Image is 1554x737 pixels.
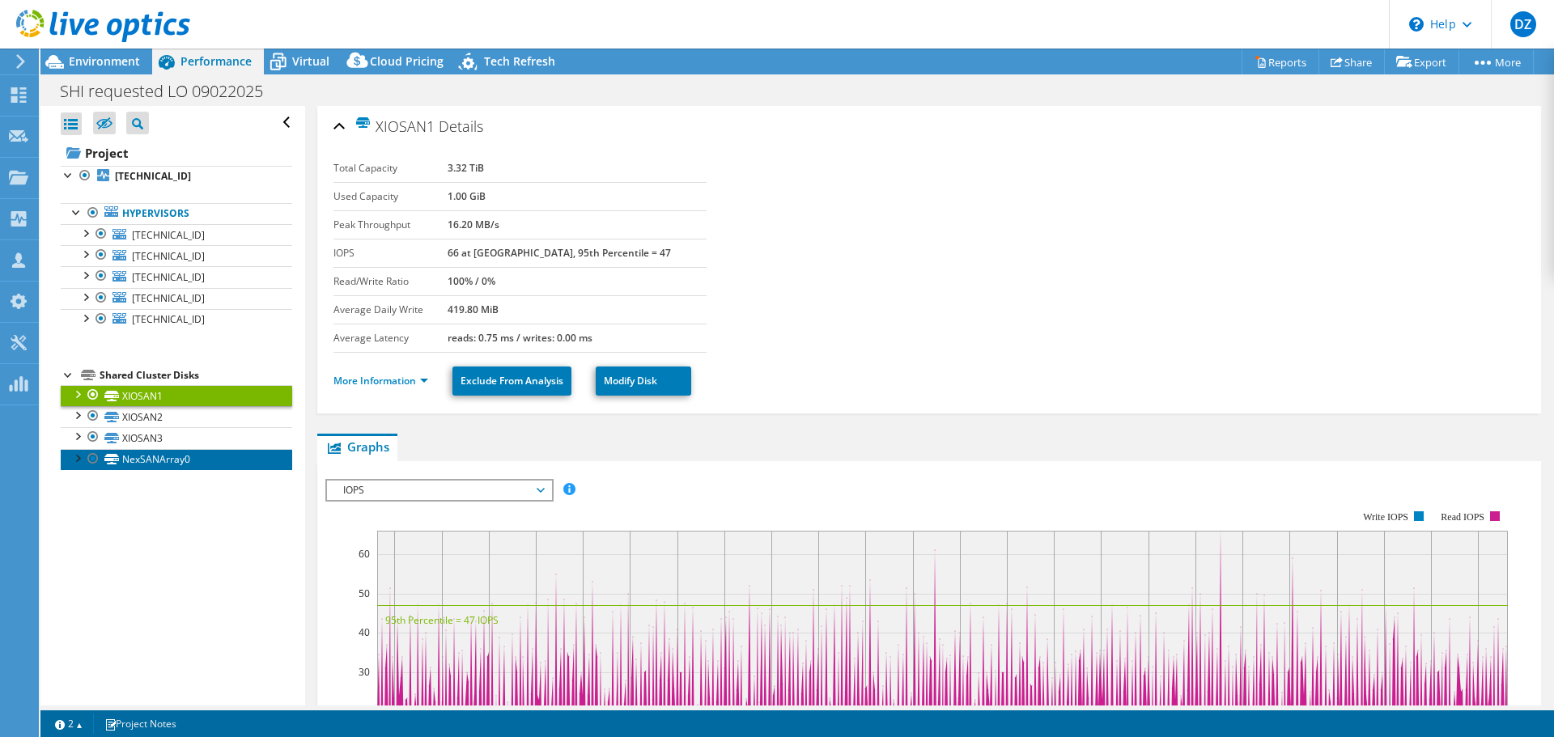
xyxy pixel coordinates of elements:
span: DZ [1510,11,1536,37]
b: 100% / 0% [448,274,495,288]
b: 3.32 TiB [448,161,484,175]
span: [TECHNICAL_ID] [132,270,205,284]
a: NexSANArray0 [61,449,292,470]
a: Reports [1242,49,1319,74]
span: Virtual [292,53,329,69]
text: 40 [359,625,370,639]
a: [TECHNICAL_ID] [61,224,292,245]
span: [TECHNICAL_ID] [132,228,205,242]
span: Cloud Pricing [370,53,444,69]
b: 1.00 GiB [448,189,486,203]
a: Exclude From Analysis [452,366,571,396]
a: Share [1318,49,1385,74]
span: IOPS [335,481,543,500]
text: Read IOPS [1441,511,1485,523]
a: [TECHNICAL_ID] [61,166,292,187]
span: Environment [69,53,140,69]
a: Project [61,140,292,166]
a: Export [1384,49,1459,74]
a: [TECHNICAL_ID] [61,266,292,287]
a: Hypervisors [61,203,292,224]
b: [TECHNICAL_ID] [115,169,191,183]
text: 50 [359,587,370,600]
span: [TECHNICAL_ID] [132,249,205,263]
span: Performance [180,53,252,69]
a: XIOSAN2 [61,406,292,427]
label: IOPS [333,245,447,261]
span: Graphs [325,438,389,455]
span: [TECHNICAL_ID] [132,291,205,305]
span: Details [439,116,483,136]
b: reads: 0.75 ms / writes: 0.00 ms [448,331,592,345]
span: [TECHNICAL_ID] [132,312,205,326]
a: XIOSAN3 [61,427,292,448]
b: 419.80 MiB [448,303,499,316]
h1: SHI requested LO 09022025 [53,83,288,100]
text: 20 [359,705,370,718]
span: XIOSAN1 [355,116,435,135]
a: Project Notes [93,714,188,734]
label: Total Capacity [333,160,447,176]
b: 66 at [GEOGRAPHIC_DATA], 95th Percentile = 47 [448,246,671,260]
a: More Information [333,374,428,388]
label: Peak Throughput [333,217,447,233]
label: Used Capacity [333,188,447,205]
text: 60 [359,547,370,561]
a: [TECHNICAL_ID] [61,288,292,309]
text: 95th Percentile = 47 IOPS [385,613,499,627]
span: Tech Refresh [484,53,555,69]
b: 16.20 MB/s [448,218,499,231]
label: Read/Write Ratio [333,273,447,290]
label: Average Latency [333,330,447,346]
div: Shared Cluster Disks [100,366,292,385]
a: Modify Disk [596,366,691,396]
a: [TECHNICAL_ID] [61,245,292,266]
label: Average Daily Write [333,302,447,318]
a: [TECHNICAL_ID] [61,309,292,330]
svg: \n [1409,17,1424,32]
text: 30 [359,665,370,679]
text: Write IOPS [1363,511,1408,523]
a: More [1458,49,1534,74]
a: 2 [44,714,94,734]
a: XIOSAN1 [61,385,292,406]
